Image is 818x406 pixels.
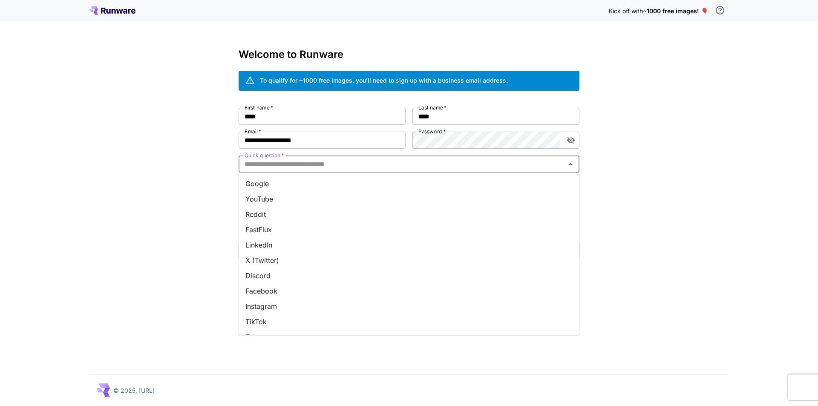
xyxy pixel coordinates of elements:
h3: Welcome to Runware [239,49,579,60]
label: Password [418,128,446,135]
div: To qualify for ~1000 free images, you’ll need to sign up with a business email address. [260,76,508,85]
label: Quick question [245,152,284,159]
button: Close [565,158,576,170]
li: FastFlux [239,222,579,237]
li: LinkedIn [239,237,579,253]
label: First name [245,104,273,111]
label: Last name [418,104,446,111]
p: © 2025, [URL] [113,386,155,395]
li: TikTok [239,314,579,329]
label: Email [245,128,261,135]
span: Kick off with [609,7,643,14]
li: Instagram [239,299,579,314]
li: Reddit [239,207,579,222]
li: Discord [239,268,579,283]
button: toggle password visibility [563,132,579,148]
li: Google [239,176,579,191]
button: In order to qualify for free credit, you need to sign up with a business email address and click ... [711,2,729,19]
li: X (Twitter) [239,253,579,268]
li: Facebook [239,283,579,299]
li: Telegram [239,329,579,345]
span: ~1000 free images! 🎈 [643,7,708,14]
li: YouTube [239,191,579,207]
